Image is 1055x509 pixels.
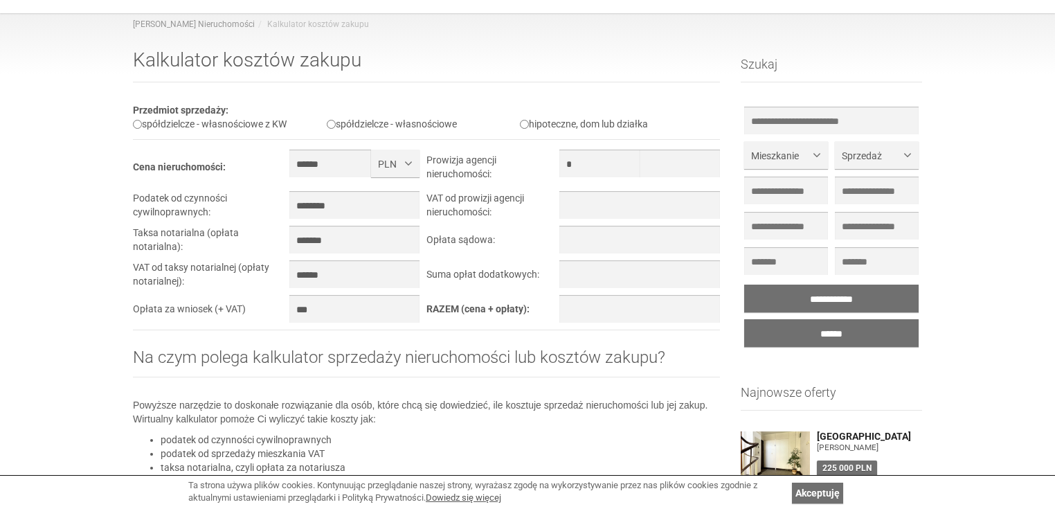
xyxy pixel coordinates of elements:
[744,141,828,169] button: Mieszkanie
[133,226,289,260] td: Taksa notarialna (opłata notarialna):
[161,447,720,461] li: podatek od sprzedaży mieszkania VAT
[520,118,648,130] label: hipoteczne, dom lub działka
[133,398,720,426] p: Powyższe narzędzie to doskonałe rozwiązanie dla osób, które chcą się dowiedzieć, ile kosztuje spr...
[426,303,530,314] b: RAZEM (cena + opłaty):
[378,157,402,171] span: PLN
[426,150,559,191] td: Prowizja agencji nieruchomości:
[741,57,923,82] h3: Szukaj
[133,348,720,377] h2: Na czym polega kalkulator sprzedaży nieruchomości lub kosztów zakupu?
[817,461,877,476] div: 225 000 PLN
[327,118,457,130] label: spółdzielcze - własnościowe
[842,149,901,163] span: Sprzedaż
[817,431,923,442] a: [GEOGRAPHIC_DATA]
[188,479,785,505] div: Ta strona używa plików cookies. Kontynuując przeglądanie naszej strony, wyrażasz zgodę na wykorzy...
[426,492,501,503] a: Dowiedz się więcej
[426,260,559,295] td: Suma opłat dodatkowych:
[255,19,369,30] li: Kalkulator kosztów zakupu
[133,50,720,82] h1: Kalkulator kosztów zakupu
[751,149,811,163] span: Mieszkanie
[161,461,720,474] li: taksa notarialna, czyli opłata za notariusza
[133,120,142,129] input: spółdzielcze - własnościowe z KW
[741,386,923,411] h3: Najnowsze oferty
[133,19,255,29] a: [PERSON_NAME] Nieruchomości
[835,141,919,169] button: Sprzedaż
[133,105,228,116] b: Przedmiot sprzedaży:
[817,442,923,454] figure: [PERSON_NAME]
[426,226,559,260] td: Opłata sądowa:
[133,260,289,295] td: VAT od taksy notarialnej (opłaty notarialnej):
[133,161,226,172] b: Cena nieruchomości:
[133,118,287,130] label: spółdzielcze - własnościowe z KW
[161,433,720,447] li: podatek od czynności cywilnoprawnych
[327,120,336,129] input: spółdzielcze - własnościowe
[133,191,289,226] td: Podatek od czynności cywilnoprawnych:
[426,191,559,226] td: VAT od prowizji agencji nieruchomości:
[520,120,529,129] input: hipoteczne, dom lub działka
[371,150,420,177] button: PLN
[133,295,289,330] td: Opłata za wniosek (+ VAT)
[792,483,843,503] a: Akceptuję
